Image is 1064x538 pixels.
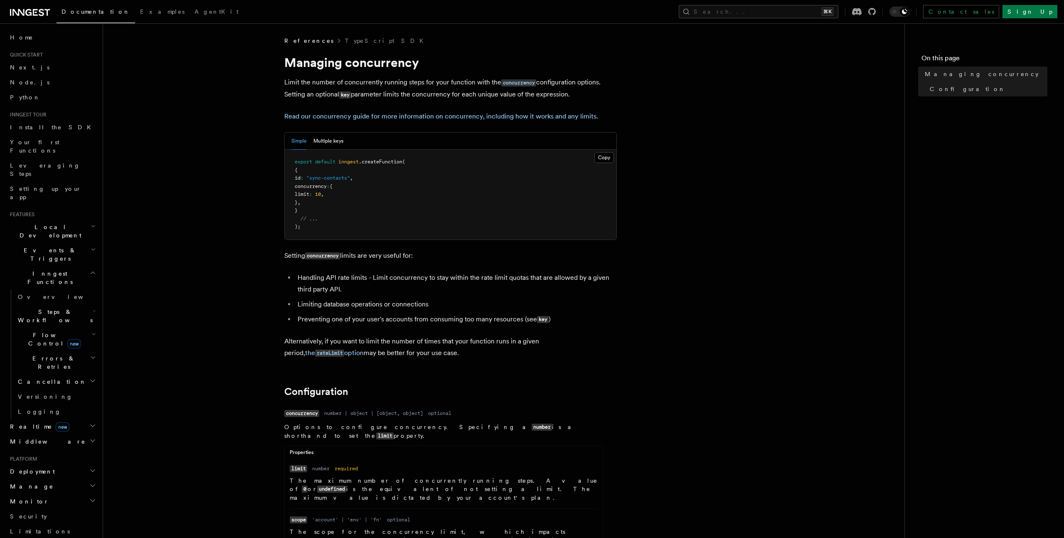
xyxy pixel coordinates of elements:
[594,152,614,163] button: Copy
[15,351,98,374] button: Errors & Retries
[284,37,333,45] span: References
[10,64,49,71] span: Next.js
[15,328,98,351] button: Flow Controlnew
[7,266,98,289] button: Inngest Functions
[15,289,98,304] a: Overview
[7,467,55,476] span: Deployment
[7,289,98,419] div: Inngest Functions
[7,135,98,158] a: Your first Functions
[10,124,96,131] span: Install the SDK
[501,78,536,86] a: concurrency
[10,79,49,86] span: Node.js
[889,7,909,17] button: Toggle dark mode
[7,497,49,506] span: Monitor
[295,159,312,165] span: export
[402,159,405,165] span: (
[284,423,603,440] p: Options to configure concurrency. Specifying a is a shorthand to set the property.
[305,252,340,259] code: concurrency
[7,111,47,118] span: Inngest tour
[330,183,332,189] span: {
[284,410,319,417] code: concurrency
[7,494,98,509] button: Monitor
[10,185,81,200] span: Setting up your app
[7,479,98,494] button: Manage
[295,167,298,173] span: {
[7,437,86,446] span: Middleware
[7,223,91,239] span: Local Development
[1002,5,1057,18] a: Sign Up
[7,158,98,181] a: Leveraging Steps
[7,456,37,462] span: Platform
[284,111,617,122] p: .
[376,432,394,439] code: limit
[312,516,382,523] dd: 'account' | 'env' | 'fn'
[15,354,90,371] span: Errors & Retries
[923,5,999,18] a: Contact sales
[532,424,552,431] code: number
[327,183,330,189] span: :
[7,246,91,263] span: Events & Triggers
[921,53,1047,67] h4: On this page
[7,75,98,90] a: Node.js
[921,67,1047,81] a: Managing concurrency
[350,175,353,181] span: ,
[18,294,103,300] span: Overview
[387,516,410,523] dd: optional
[295,207,298,213] span: }
[15,308,93,324] span: Steps & Workflows
[300,175,303,181] span: :
[315,159,335,165] span: default
[359,159,402,165] span: .createFunction
[501,79,536,86] code: concurrency
[295,175,300,181] span: id
[7,30,98,45] a: Home
[56,422,69,432] span: new
[315,350,344,357] code: rateLimit
[291,133,307,150] button: Simple
[7,434,98,449] button: Middleware
[305,349,364,357] a: therateLimitoption
[428,410,451,417] dd: optional
[295,200,298,205] span: }
[7,422,69,431] span: Realtime
[10,94,40,101] span: Python
[10,528,70,535] span: Limitations
[7,181,98,205] a: Setting up your app
[15,304,98,328] button: Steps & Workflows
[290,516,307,523] code: scope
[285,449,603,459] div: Properties
[62,8,130,15] span: Documentation
[10,162,80,177] span: Leveraging Steps
[7,243,98,266] button: Events & Triggers
[7,211,34,218] span: Features
[295,272,617,295] li: Handling API rate limits - Limit concurrency to stay within the rate limit quotas that are allowe...
[317,486,346,493] code: undefined
[284,112,596,120] a: Read our concurrency guide for more information on concurrency, including how it works and any li...
[298,200,300,205] span: ,
[338,159,359,165] span: inngest
[140,8,185,15] span: Examples
[15,404,98,419] a: Logging
[302,486,308,493] code: 0
[7,269,90,286] span: Inngest Functions
[290,476,598,502] p: The maximum number of concurrently running steps. A value of or is the equivalent of not setting ...
[926,81,1047,96] a: Configuration
[284,336,617,359] p: Alternatively, if you want to limit the number of times that your function runs in a given period...
[295,224,300,230] span: );
[15,374,98,389] button: Cancellation
[7,509,98,524] a: Security
[290,465,307,472] code: limit
[7,419,98,434] button: Realtimenew
[312,465,330,472] dd: number
[135,2,190,22] a: Examples
[284,55,617,70] h1: Managing concurrency
[679,5,838,18] button: Search...⌘K
[7,120,98,135] a: Install the SDK
[295,183,327,189] span: concurrency
[295,299,617,310] li: Limiting database operations or connections
[300,216,318,222] span: // ...
[295,191,309,197] span: limit
[57,2,135,23] a: Documentation
[7,464,98,479] button: Deployment
[284,386,348,397] a: Configuration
